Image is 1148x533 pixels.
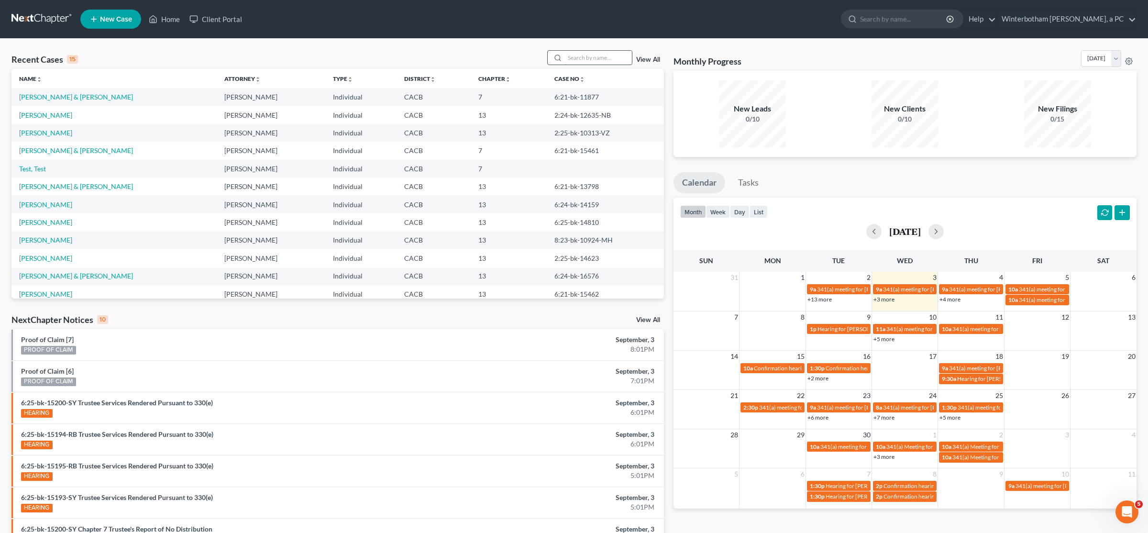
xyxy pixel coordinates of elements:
[333,75,353,82] a: Typeunfold_more
[928,351,938,362] span: 17
[743,365,753,372] span: 10a
[144,11,185,28] a: Home
[547,88,664,106] td: 6:21-bk-11877
[928,390,938,401] span: 24
[547,106,664,124] td: 2:24-bk-12635-NB
[796,351,806,362] span: 15
[872,103,938,114] div: New Clients
[889,226,921,236] h2: [DATE]
[217,267,325,285] td: [PERSON_NAME]
[347,77,353,82] i: unfold_more
[928,311,938,323] span: 10
[807,375,828,382] a: +2 more
[217,285,325,303] td: [PERSON_NAME]
[750,205,768,218] button: list
[450,376,654,386] div: 7:01PM
[862,429,872,441] span: 30
[21,430,213,438] a: 6:25-bk-15194-RB Trustee Services Rendered Pursuant to 330(e)
[325,142,397,160] td: Individual
[942,404,957,411] span: 1:30p
[21,462,213,470] a: 6:25-bk-15195-RB Trustee Services Rendered Pursuant to 330(e)
[471,213,547,231] td: 13
[397,142,471,160] td: CACB
[860,10,948,28] input: Search by name...
[810,365,825,372] span: 1:30p
[862,351,872,362] span: 16
[325,124,397,142] td: Individual
[1135,500,1143,508] span: 5
[949,365,1041,372] span: 341(a) meeting for [PERSON_NAME]
[21,367,74,375] a: Proof of Claim [6]
[397,267,471,285] td: CACB
[547,285,664,303] td: 6:21-bk-15462
[471,178,547,195] td: 13
[807,296,832,303] a: +13 more
[397,88,471,106] td: CACB
[471,249,547,267] td: 13
[733,468,739,480] span: 5
[800,311,806,323] span: 8
[471,285,547,303] td: 13
[471,142,547,160] td: 7
[1097,256,1109,265] span: Sat
[810,482,825,489] span: 1:30p
[397,124,471,142] td: CACB
[450,398,654,408] div: September, 3
[565,51,632,65] input: Search by name...
[19,93,133,101] a: [PERSON_NAME] & [PERSON_NAME]
[826,493,951,500] span: Hearing for [PERSON_NAME] & [PERSON_NAME]
[1060,351,1070,362] span: 19
[939,296,960,303] a: +4 more
[998,429,1004,441] span: 2
[883,286,975,293] span: 341(a) meeting for [PERSON_NAME]
[217,178,325,195] td: [PERSON_NAME]
[97,315,108,324] div: 10
[325,213,397,231] td: Individual
[100,16,132,23] span: New Case
[942,375,956,382] span: 9:30a
[217,124,325,142] td: [PERSON_NAME]
[820,443,913,450] span: 341(a) meeting for [PERSON_NAME]
[19,272,133,280] a: [PERSON_NAME] & [PERSON_NAME]
[964,256,978,265] span: Thu
[1008,286,1018,293] span: 10a
[883,482,1049,489] span: Confirmation hearing for [PERSON_NAME] and [PERSON_NAME]
[886,443,1030,450] span: 341(a) Meeting for [PERSON_NAME] & [PERSON_NAME]
[699,256,713,265] span: Sun
[729,172,767,193] a: Tasks
[883,404,975,411] span: 341(a) meeting for [PERSON_NAME]
[397,249,471,267] td: CACB
[932,468,938,480] span: 8
[450,335,654,344] div: September, 3
[729,429,739,441] span: 28
[636,317,660,323] a: View All
[994,390,1004,401] span: 25
[897,256,913,265] span: Wed
[217,232,325,249] td: [PERSON_NAME]
[450,430,654,439] div: September, 3
[397,232,471,249] td: CACB
[810,493,825,500] span: 1:30p
[397,213,471,231] td: CACB
[873,453,894,460] a: +3 more
[21,335,74,344] a: Proof of Claim [7]
[942,286,948,293] span: 9a
[217,88,325,106] td: [PERSON_NAME]
[404,75,436,82] a: Districtunfold_more
[810,404,816,411] span: 9a
[932,272,938,283] span: 3
[817,325,949,333] span: Hearing for [PERSON_NAME] and [PERSON_NAME]
[450,493,654,502] div: September, 3
[217,160,325,178] td: [PERSON_NAME]
[942,325,951,333] span: 10a
[1131,429,1137,441] span: 4
[876,482,883,489] span: 2p
[952,454,1102,461] span: 341(a) Meeting for [PERSON_NAME] and [PERSON_NAME]
[949,286,1041,293] span: 341(a) meeting for [PERSON_NAME]
[19,200,72,209] a: [PERSON_NAME]
[942,365,948,372] span: 9a
[471,124,547,142] td: 13
[759,404,851,411] span: 341(a) meeting for [PERSON_NAME]
[255,77,261,82] i: unfold_more
[958,404,1050,411] span: 341(a) meeting for [PERSON_NAME]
